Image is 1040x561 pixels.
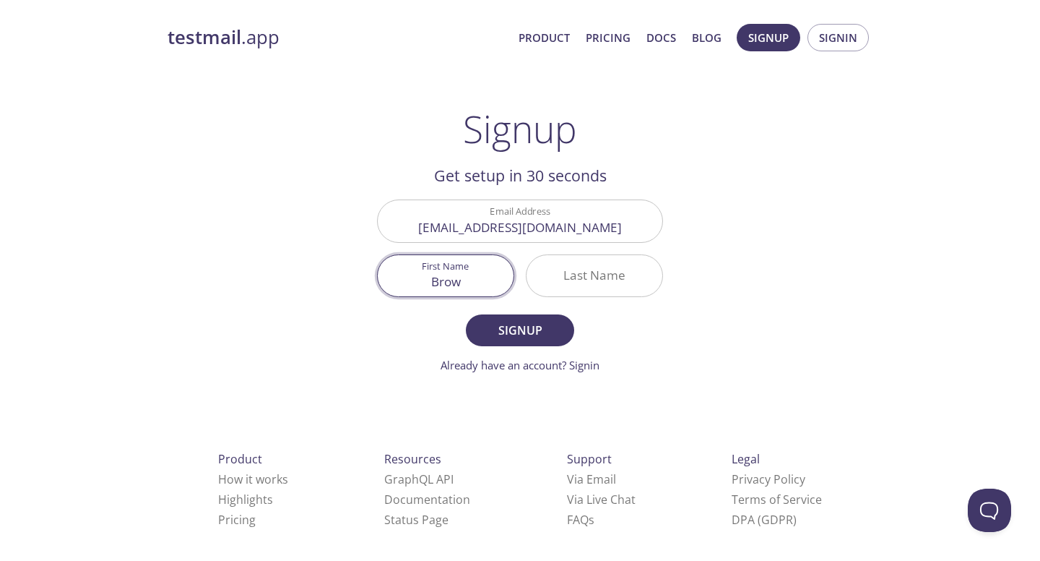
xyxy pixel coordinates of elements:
a: Privacy Policy [732,471,805,487]
a: Status Page [384,512,448,528]
a: Already have an account? Signin [441,358,599,372]
a: Pricing [218,512,256,528]
a: testmail.app [168,25,507,50]
a: Terms of Service [732,492,822,508]
a: GraphQL API [384,471,454,487]
a: Documentation [384,492,470,508]
a: FAQ [567,512,594,528]
span: Legal [732,451,760,467]
button: Signup [737,24,800,51]
a: Docs [646,28,676,47]
a: Via Email [567,471,616,487]
button: Signup [466,314,574,346]
a: Pricing [586,28,630,47]
button: Signin [807,24,869,51]
a: Via Live Chat [567,492,636,508]
span: Signup [748,28,789,47]
iframe: Help Scout Beacon - Open [968,489,1011,532]
a: Highlights [218,492,273,508]
a: How it works [218,471,288,487]
span: Product [218,451,262,467]
span: Resources [384,451,441,467]
h1: Signup [463,107,577,150]
a: Blog [692,28,721,47]
span: Support [567,451,612,467]
strong: testmail [168,25,241,50]
a: Product [519,28,570,47]
a: DPA (GDPR) [732,512,797,528]
span: Signup [482,320,558,341]
h2: Get setup in 30 seconds [377,163,663,188]
span: Signin [819,28,857,47]
span: s [589,512,594,528]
